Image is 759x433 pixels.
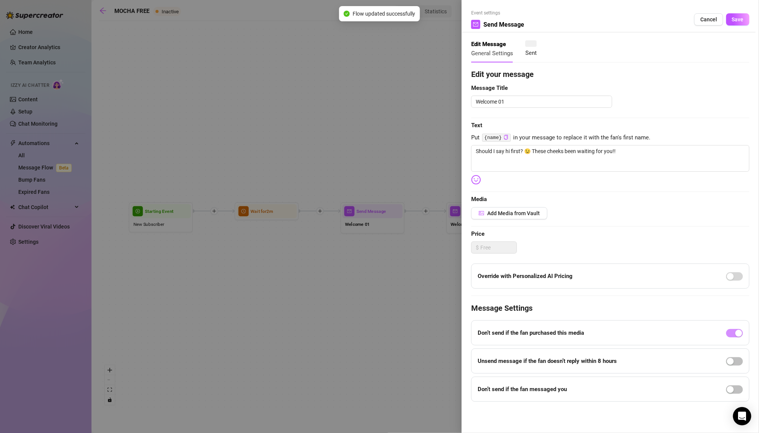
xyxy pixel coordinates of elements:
span: Cancel [700,16,717,22]
textarea: Welcome 01 [471,96,612,107]
span: check-circle [344,11,350,17]
textarea: Should I say hi first? 😉 These cheeks been waiting for you!! [471,145,749,172]
span: Event settings [471,10,524,17]
div: Open Intercom Messenger [733,407,751,425]
h4: Message Settings [471,303,749,313]
strong: Text [471,122,482,129]
code: {name} [482,134,511,142]
strong: Message Title [471,85,508,91]
button: Cancel [694,13,723,26]
span: Put in your message to replace it with the fan's first name. [471,133,749,142]
span: Add Media from Vault [487,210,540,216]
button: Save [726,13,749,26]
button: Add Media from Vault [471,207,547,219]
span: General Settings [471,50,513,57]
span: Sent [525,50,537,56]
span: Flow updated successfully [353,10,416,18]
strong: Edit Message [471,41,506,48]
strong: Don’t send if the fan purchased this media [478,329,584,336]
strong: Unsend message if the fan doesn’t reply within 8 hours [478,358,617,364]
strong: Edit your message [471,70,534,79]
strong: Don’t send if the fan messaged you [478,386,567,393]
strong: Price [471,230,485,237]
span: copy [504,135,509,140]
span: Save [732,16,744,22]
strong: Override with Personalized AI Pricing [478,273,573,280]
span: mail [473,22,478,27]
button: Click to Copy [504,135,509,141]
img: svg%3e [471,175,481,185]
strong: Media [471,196,487,203]
input: Free [480,242,517,253]
span: picture [479,211,484,216]
span: Send Message [483,20,524,29]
